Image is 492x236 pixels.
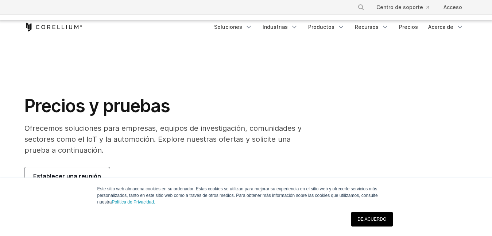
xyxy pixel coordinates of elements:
font: Acerca de [428,24,453,30]
font: Ofrecemos soluciones para empresas, equipos de investigación, comunidades y sectores como el IoT ... [24,124,302,155]
font: Soluciones [214,24,242,30]
a: Inicio de Corellium [24,23,82,31]
font: Recursos [355,24,379,30]
font: Precios y pruebas [24,95,170,117]
font: DE ACUERDO [357,217,386,222]
font: Establecer una reunión [33,172,101,180]
a: Establecer una reunión [24,167,110,185]
div: Menú de navegación [210,20,468,34]
font: Industrias [263,24,288,30]
font: Productos [308,24,334,30]
font: Precios [399,24,418,30]
font: Este sitio web almacena cookies en su ordenador. Estas cookies se utilizan para mejorar su experi... [97,186,378,205]
a: Política de Privacidad. [112,199,155,205]
a: DE ACUERDO [351,212,392,227]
